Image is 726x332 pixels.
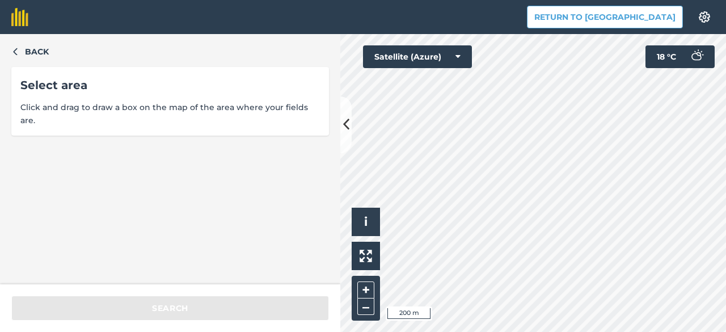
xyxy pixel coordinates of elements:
[360,250,372,262] img: Four arrows, one pointing top left, one top right, one bottom right and the last bottom left
[352,208,380,236] button: i
[527,6,683,28] button: Return to [GEOGRAPHIC_DATA]
[657,45,676,68] span: 18 ° C
[20,76,320,94] div: Select area
[685,45,708,68] img: svg+xml;base64,PD94bWwgdmVyc2lvbj0iMS4wIiBlbmNvZGluZz0idXRmLTgiPz4KPCEtLSBHZW5lcmF0b3I6IEFkb2JlIE...
[698,11,711,23] img: A cog icon
[11,296,329,321] button: Search
[11,8,28,26] img: fieldmargin Logo
[25,45,49,58] span: Back
[645,45,715,68] button: 18 °C
[363,45,472,68] button: Satellite (Azure)
[11,45,49,58] button: Back
[357,281,374,299] button: +
[20,101,320,127] span: Click and drag to draw a box on the map of the area where your fields are.
[364,215,368,229] span: i
[357,299,374,315] button: –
